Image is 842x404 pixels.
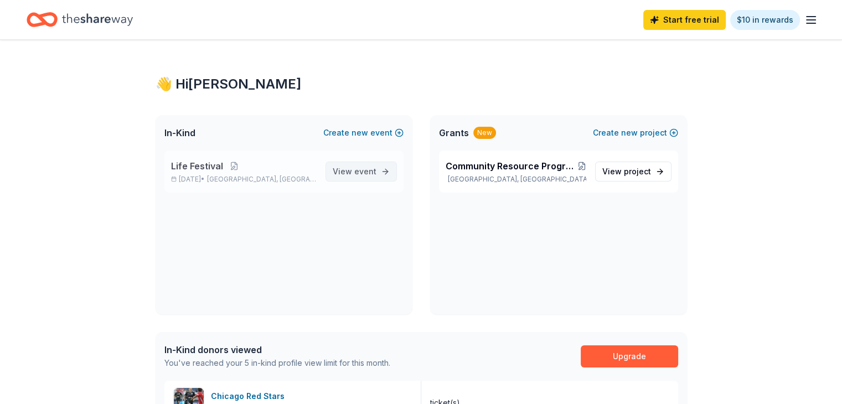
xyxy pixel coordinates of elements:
p: [GEOGRAPHIC_DATA], [GEOGRAPHIC_DATA] [446,175,586,184]
a: Upgrade [581,345,678,367]
div: New [473,127,496,139]
span: In-Kind [164,126,195,139]
span: new [621,126,638,139]
span: project [624,167,651,176]
a: View event [326,162,397,182]
span: new [352,126,368,139]
span: event [354,167,376,176]
span: Life Festival [171,159,223,173]
div: Chicago Red Stars [211,390,289,403]
a: Start free trial [643,10,726,30]
span: View [333,165,376,178]
div: In-Kind donors viewed [164,343,390,356]
a: View project [595,162,671,182]
button: Createnewproject [593,126,678,139]
a: Home [27,7,133,33]
a: $10 in rewards [730,10,800,30]
span: Community Resource Program for work force development and after school program [446,159,577,173]
div: 👋 Hi [PERSON_NAME] [156,75,687,93]
span: Grants [439,126,469,139]
div: You've reached your 5 in-kind profile view limit for this month. [164,356,390,370]
span: View [602,165,651,178]
span: [GEOGRAPHIC_DATA], [GEOGRAPHIC_DATA] [207,175,316,184]
button: Createnewevent [323,126,404,139]
p: [DATE] • [171,175,317,184]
